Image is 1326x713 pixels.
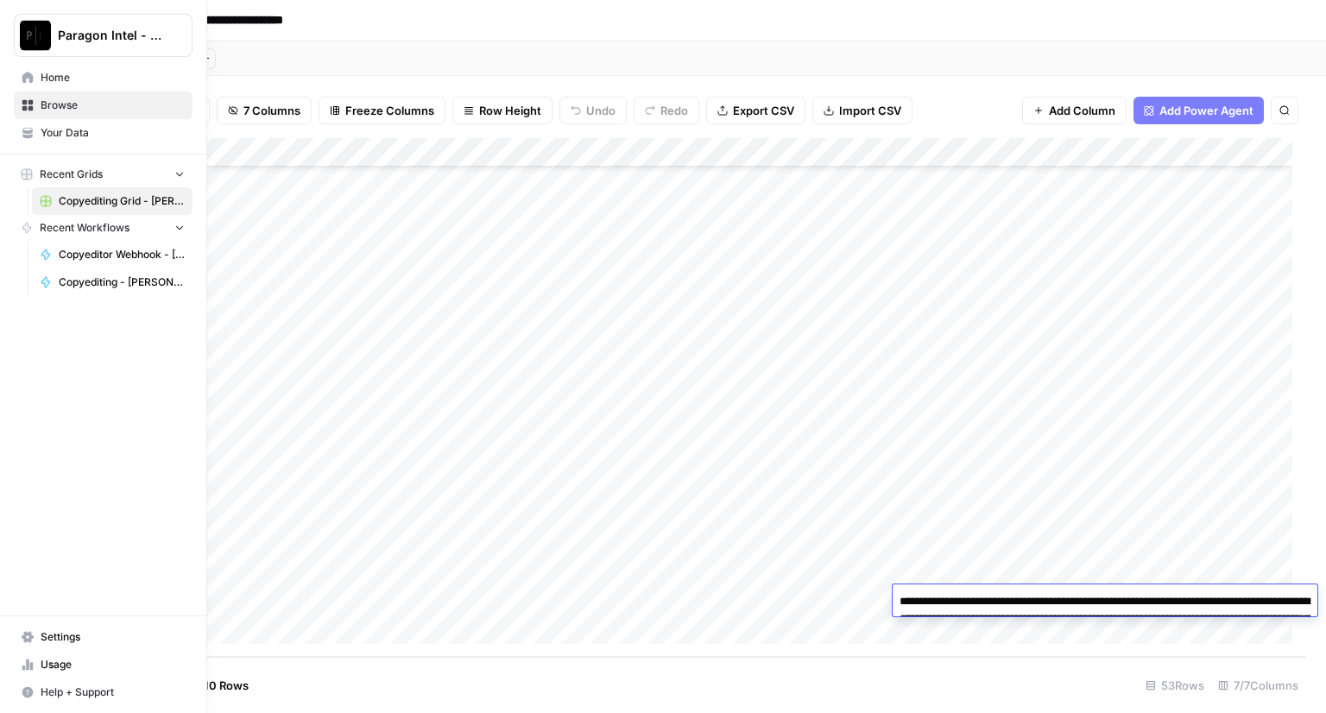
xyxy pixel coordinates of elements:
[40,167,103,182] span: Recent Grids
[1049,102,1115,119] span: Add Column
[14,64,193,91] a: Home
[41,685,185,700] span: Help + Support
[59,247,185,262] span: Copyeditor Webhook - [PERSON_NAME]
[1022,97,1127,124] button: Add Column
[32,187,193,215] a: Copyediting Grid - [PERSON_NAME]
[1159,102,1253,119] span: Add Power Agent
[14,678,193,706] button: Help + Support
[217,97,312,124] button: 7 Columns
[180,677,249,694] span: Add 10 Rows
[452,97,552,124] button: Row Height
[345,102,434,119] span: Freeze Columns
[59,193,185,209] span: Copyediting Grid - [PERSON_NAME]
[58,27,162,44] span: Paragon Intel - Copyediting
[41,98,185,113] span: Browse
[32,241,193,268] a: Copyeditor Webhook - [PERSON_NAME]
[14,161,193,187] button: Recent Grids
[14,651,193,678] a: Usage
[706,97,805,124] button: Export CSV
[243,102,300,119] span: 7 Columns
[14,91,193,119] a: Browse
[479,102,541,119] span: Row Height
[32,268,193,296] a: Copyediting - [PERSON_NAME]
[40,220,129,236] span: Recent Workflows
[14,119,193,147] a: Your Data
[839,102,901,119] span: Import CSV
[660,102,688,119] span: Redo
[14,623,193,651] a: Settings
[41,629,185,645] span: Settings
[14,14,193,57] button: Workspace: Paragon Intel - Copyediting
[1133,97,1264,124] button: Add Power Agent
[59,274,185,290] span: Copyediting - [PERSON_NAME]
[559,97,627,124] button: Undo
[1211,672,1305,699] div: 7/7 Columns
[20,20,51,51] img: Paragon Intel - Copyediting Logo
[41,125,185,141] span: Your Data
[41,657,185,672] span: Usage
[14,215,193,241] button: Recent Workflows
[634,97,699,124] button: Redo
[812,97,912,124] button: Import CSV
[41,70,185,85] span: Home
[586,102,616,119] span: Undo
[319,97,445,124] button: Freeze Columns
[733,102,794,119] span: Export CSV
[1139,672,1211,699] div: 53 Rows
